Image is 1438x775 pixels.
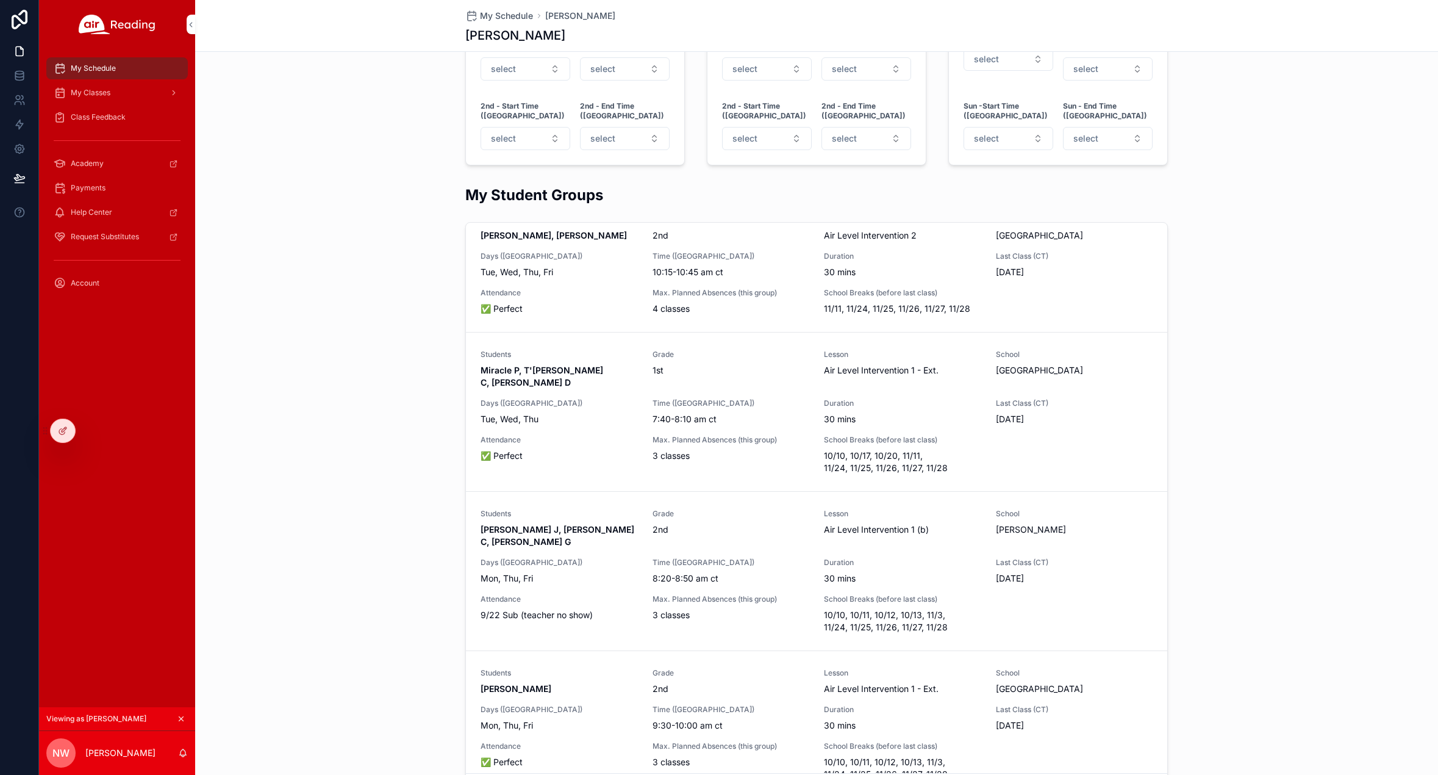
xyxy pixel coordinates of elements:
span: 8:20-8:50 am ct [653,572,810,585]
span: Mon, Thu, Fri [481,719,638,732]
span: Time ([GEOGRAPHIC_DATA]) [653,251,810,261]
span: Grade [653,668,810,678]
a: Account [46,272,188,294]
span: 9:30-10:00 am ct [653,719,810,732]
strong: Sun - End Time ([GEOGRAPHIC_DATA]) [1063,101,1153,121]
span: 30 mins [824,413,981,425]
a: [PERSON_NAME] [545,10,615,22]
span: Time ([GEOGRAPHIC_DATA]) [653,705,810,715]
a: My Schedule [46,57,188,79]
span: School Breaks (before last class) [824,594,981,604]
span: select [590,132,615,145]
span: 3 classes [653,450,810,462]
span: select [1073,63,1098,75]
span: select [1073,132,1098,145]
p: [PERSON_NAME] [85,747,156,759]
span: Days ([GEOGRAPHIC_DATA]) [481,558,638,568]
span: [DATE] [996,266,1153,278]
span: select [974,132,999,145]
span: [DATE] [996,719,1153,732]
span: select [732,132,757,145]
span: Viewing as [PERSON_NAME] [46,714,146,724]
span: Attendance [481,288,638,298]
span: ✅ Perfect [481,450,638,462]
span: 4 classes [653,303,810,315]
strong: 2nd - End Time ([GEOGRAPHIC_DATA]) [580,101,670,121]
strong: [PERSON_NAME] J, [PERSON_NAME] C, [PERSON_NAME] G [481,524,637,547]
span: Duration [824,251,981,261]
span: [GEOGRAPHIC_DATA] [996,683,1153,695]
span: select [590,63,615,75]
span: Air Level Intervention 1 - Ext. [824,683,981,695]
span: Request Substitutes [71,232,139,242]
span: Air Level Intervention 1 (b) [824,524,981,536]
span: Max. Planned Absences (this group) [653,594,810,604]
span: Duration [824,705,981,715]
strong: 2nd - Start Time ([GEOGRAPHIC_DATA]) [481,101,570,121]
span: NW [52,746,70,760]
h2: My Student Groups [465,185,603,205]
span: 10/10, 10/17, 10/20, 11/11, 11/24, 11/25, 11/26, 11/27, 11/28 [824,450,981,474]
strong: 2nd - Start Time ([GEOGRAPHIC_DATA]) [722,101,812,121]
span: 10/10, 10/11, 10/12, 10/13, 11/3, 11/24, 11/25, 11/26, 11/27, 11/28 [824,609,981,633]
span: Attendance [481,741,638,751]
a: My Classes [46,82,188,104]
span: Attendance [481,594,638,604]
span: select [732,63,757,75]
span: School [996,509,1153,519]
span: Attendance [481,435,638,445]
span: Students [481,350,638,359]
span: Days ([GEOGRAPHIC_DATA]) [481,398,638,408]
span: Account [71,278,99,288]
img: App logo [79,15,156,34]
span: Grade [653,509,810,519]
span: Payments [71,183,106,193]
span: [GEOGRAPHIC_DATA] [996,364,1153,377]
span: 10:15-10:45 am ct [653,266,810,278]
span: Grade [653,350,810,359]
button: Select Button [1063,57,1153,81]
strong: Sun -Start Time ([GEOGRAPHIC_DATA]) [964,101,1053,121]
a: My Schedule [465,10,533,22]
span: Max. Planned Absences (this group) [653,435,810,445]
span: Help Center [71,207,112,217]
span: School Breaks (before last class) [824,741,981,751]
span: Lesson [824,509,981,519]
span: ✅ Perfect [481,756,638,768]
strong: Miracle P, T'[PERSON_NAME] C, [PERSON_NAME] D [481,365,606,387]
button: Select Button [481,127,570,150]
strong: [PERSON_NAME], [PERSON_NAME] [481,230,627,240]
span: 9/22 Sub (teacher no show) [481,609,638,621]
span: 30 mins [824,266,981,278]
span: 11/11, 11/24, 11/25, 11/26, 11/27, 11/28 [824,303,981,315]
strong: [PERSON_NAME] [481,683,551,694]
span: Academy [71,159,104,168]
span: Duration [824,558,981,568]
h1: [PERSON_NAME] [465,27,565,44]
a: Payments [46,177,188,199]
span: Last Class (CT) [996,398,1153,408]
span: Lesson [824,668,981,678]
a: Request Substitutes [46,226,188,248]
span: 2nd [653,683,810,695]
span: Last Class (CT) [996,251,1153,261]
span: 30 mins [824,572,981,585]
span: 7:40-8:10 am ct [653,413,810,425]
span: select [491,132,516,145]
span: Last Class (CT) [996,558,1153,568]
span: School Breaks (before last class) [824,435,981,445]
strong: 2nd - End Time ([GEOGRAPHIC_DATA]) [821,101,911,121]
span: Max. Planned Absences (this group) [653,741,810,751]
span: Lesson [824,350,981,359]
span: select [491,63,516,75]
span: My Classes [71,88,110,98]
span: Class Feedback [71,112,126,122]
button: Select Button [1063,127,1153,150]
span: ✅ Perfect [481,303,638,315]
span: 1st [653,364,810,377]
span: 2nd [653,229,810,242]
span: Time ([GEOGRAPHIC_DATA]) [653,398,810,408]
span: [DATE] [996,572,1153,585]
span: Mon, Thu, Fri [481,572,638,585]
